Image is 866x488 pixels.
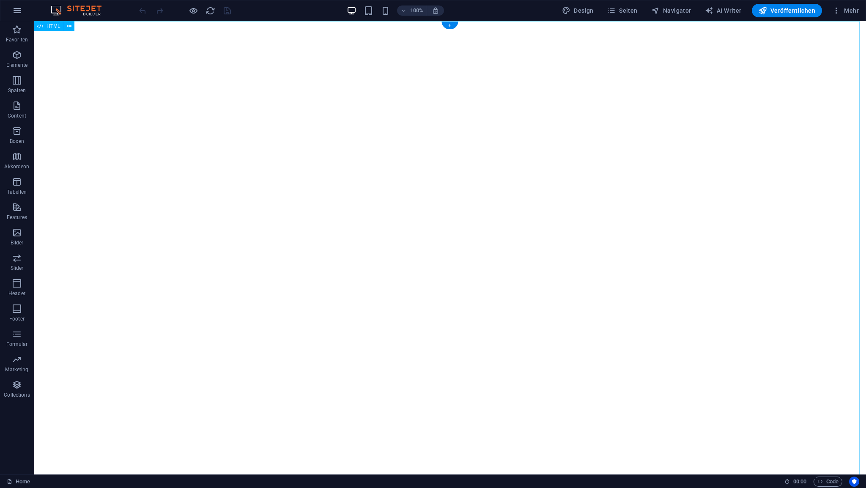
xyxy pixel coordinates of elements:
[7,477,30,487] a: Klick, um Auswahl aufzuheben. Doppelklick öffnet Seitenverwaltung
[559,4,597,17] div: Design (Strg+Alt+Y)
[799,478,800,485] span: :
[849,477,859,487] button: Usercentrics
[432,7,439,14] i: Bei Größenänderung Zoomstufe automatisch an das gewählte Gerät anpassen.
[441,22,458,29] div: +
[8,112,26,119] p: Content
[607,6,638,15] span: Seiten
[8,290,25,297] p: Header
[188,5,198,16] button: Klicke hier, um den Vorschau-Modus zu verlassen
[4,392,30,398] p: Collections
[784,477,807,487] h6: Session-Zeit
[817,477,839,487] span: Code
[4,163,29,170] p: Akkordeon
[752,4,822,17] button: Veröffentlichen
[6,62,28,69] p: Elemente
[832,6,859,15] span: Mehr
[10,138,24,145] p: Boxen
[759,6,815,15] span: Veröffentlichen
[9,315,25,322] p: Footer
[559,4,597,17] button: Design
[6,341,28,348] p: Formular
[11,265,24,271] p: Slider
[7,214,27,221] p: Features
[562,6,594,15] span: Design
[410,5,423,16] h6: 100%
[49,5,112,16] img: Editor Logo
[829,4,862,17] button: Mehr
[11,239,24,246] p: Bilder
[705,6,742,15] span: AI Writer
[651,6,691,15] span: Navigator
[47,24,60,29] span: HTML
[7,189,27,195] p: Tabellen
[702,4,745,17] button: AI Writer
[205,5,215,16] button: reload
[604,4,641,17] button: Seiten
[793,477,806,487] span: 00 00
[5,366,28,373] p: Marketing
[397,5,427,16] button: 100%
[206,6,215,16] i: Seite neu laden
[814,477,842,487] button: Code
[6,36,28,43] p: Favoriten
[8,87,26,94] p: Spalten
[648,4,695,17] button: Navigator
